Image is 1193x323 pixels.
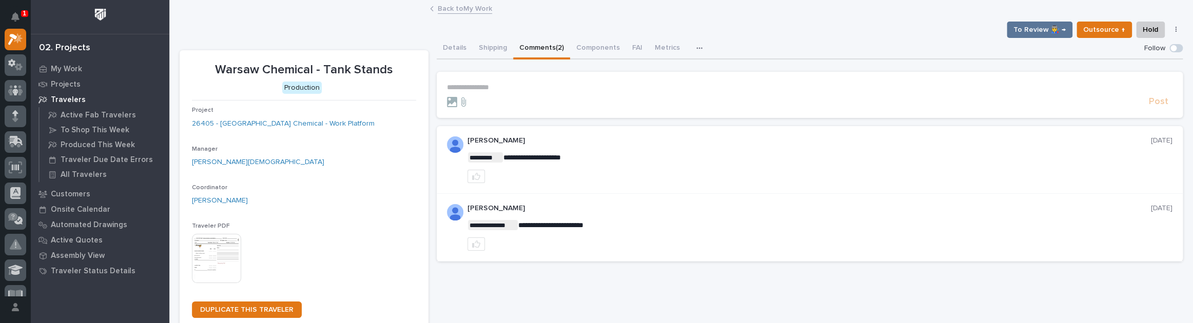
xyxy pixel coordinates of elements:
p: My Work [51,65,82,74]
a: Onsite Calendar [31,201,169,217]
span: Post [1149,96,1168,108]
span: Hold [1143,24,1158,36]
a: Active Fab Travelers [40,108,169,122]
button: like this post [467,170,485,183]
p: Travelers [51,95,86,105]
span: Manager [192,146,218,152]
p: Traveler Due Date Errors [61,155,153,165]
a: All Travelers [40,167,169,181]
div: Production [282,82,322,94]
button: Shipping [473,38,513,59]
button: Metrics [649,38,686,59]
a: Projects [31,76,169,92]
a: Back toMy Work [438,2,492,14]
button: Hold [1136,22,1165,38]
span: Project [192,107,213,113]
img: AOh14GjSnsZhInYMAl2VIng-st1Md8In0uqDMk7tOoQNx6CrVl7ct0jB5IZFYVrQT5QA0cOuF6lsKrjh3sjyefAjBh-eRxfSk... [447,136,463,153]
a: Assembly View [31,248,169,263]
button: Outsource ↑ [1077,22,1132,38]
p: Active Fab Travelers [61,111,136,120]
span: DUPLICATE THIS TRAVELER [200,306,294,313]
a: [PERSON_NAME][DEMOGRAPHIC_DATA] [192,157,324,168]
p: Assembly View [51,251,105,260]
p: Produced This Week [61,140,135,150]
div: Notifications1 [13,12,26,29]
p: Warsaw Chemical - Tank Stands [192,63,416,77]
p: [PERSON_NAME] [467,136,1151,145]
span: Coordinator [192,185,227,191]
a: Produced This Week [40,137,169,152]
a: Traveler Due Date Errors [40,152,169,167]
button: Comments (2) [513,38,570,59]
p: To Shop This Week [61,126,129,135]
a: [PERSON_NAME] [192,195,248,206]
p: Projects [51,80,81,89]
a: Customers [31,186,169,201]
button: like this post [467,237,485,251]
button: Notifications [5,6,26,28]
p: [DATE] [1151,136,1172,145]
button: FAI [626,38,649,59]
a: Traveler Status Details [31,263,169,278]
p: Customers [51,190,90,199]
a: DUPLICATE THIS TRAVELER [192,301,302,318]
p: Automated Drawings [51,220,127,230]
p: All Travelers [61,170,107,179]
p: [DATE] [1151,204,1172,213]
a: 26405 - [GEOGRAPHIC_DATA] Chemical - Work Platform [192,118,375,129]
a: Automated Drawings [31,217,169,232]
p: Traveler Status Details [51,267,135,276]
p: Onsite Calendar [51,205,110,214]
img: AOh14GhWdCmNGdrYYOPqe-VVv6zVZj5eQYWy4aoH1XOH=s96-c [447,204,463,220]
button: To Review 👨‍🏭 → [1007,22,1072,38]
span: Traveler PDF [192,223,230,229]
button: Details [437,38,473,59]
a: Active Quotes [31,232,169,248]
span: To Review 👨‍🏭 → [1013,24,1066,36]
button: Components [570,38,626,59]
button: Post [1145,96,1172,108]
p: Follow [1144,44,1165,53]
a: Travelers [31,92,169,107]
p: Active Quotes [51,236,103,245]
p: 1 [23,10,26,17]
img: Workspace Logo [91,5,110,24]
div: 02. Projects [39,43,90,54]
a: To Shop This Week [40,123,169,137]
p: [PERSON_NAME] [467,204,1151,213]
span: Outsource ↑ [1083,24,1125,36]
a: My Work [31,61,169,76]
